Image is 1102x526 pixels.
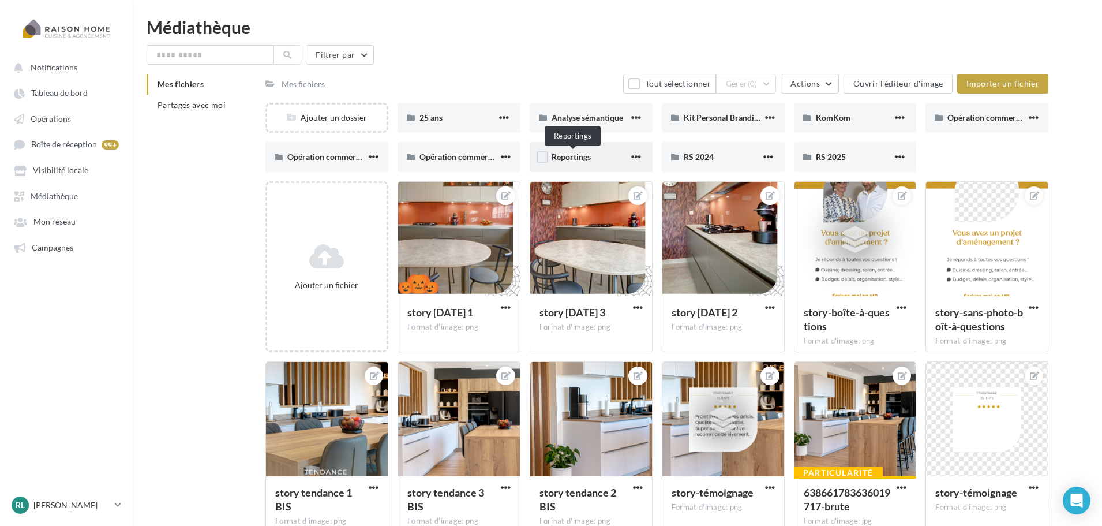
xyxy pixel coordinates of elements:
[31,140,97,150] span: Boîte de réception
[267,112,387,124] div: Ajouter un dossier
[539,322,643,333] div: Format d'image: png
[32,243,73,252] span: Campagnes
[147,18,1088,36] div: Médiathèque
[16,499,25,511] span: RL
[31,191,78,201] span: Médiathèque
[804,336,907,346] div: Format d'image: png
[816,113,850,122] span: KomKom
[158,100,226,110] span: Partagés avec moi
[552,152,591,162] span: Reportings
[7,108,126,129] a: Opérations
[935,502,1039,513] div: Format d'image: png
[33,499,110,511] p: [PERSON_NAME]
[31,114,71,124] span: Opérations
[672,502,775,513] div: Format d'image: png
[7,133,126,155] a: Boîte de réception 99+
[539,486,616,513] span: story tendance 2 BIS
[552,113,623,122] span: Analyse sémantique
[407,486,484,513] span: story tendance 3 BIS
[31,88,88,98] span: Tableau de bord
[158,79,204,89] span: Mes fichiers
[748,79,758,88] span: (0)
[33,166,88,176] span: Visibilité locale
[7,211,126,232] a: Mon réseau
[804,306,890,333] span: story-boîte-à-questions
[7,159,126,180] a: Visibilité locale
[935,336,1039,346] div: Format d'image: png
[306,45,374,65] button: Filtrer par
[672,486,754,499] span: story-témoignage
[407,306,473,319] span: story halloween 1
[790,79,819,88] span: Actions
[672,306,737,319] span: story halloween 2
[804,486,890,513] span: 638661783636019717-brute
[794,467,883,479] div: Particularité
[781,74,838,94] button: Actions
[419,152,531,162] span: Opération commerciale [DATE]
[816,152,846,162] span: RS 2025
[539,306,605,319] span: story halloween 3
[272,279,382,291] div: Ajouter un fichier
[7,82,126,103] a: Tableau de bord
[672,322,775,333] div: Format d'image: png
[282,79,325,90] div: Mes fichiers
[31,62,77,72] span: Notifications
[9,494,123,516] a: RL [PERSON_NAME]
[287,152,421,162] span: Opération commerciale rentrée 2024
[844,74,953,94] button: Ouvrir l'éditeur d'image
[102,140,119,150] div: 99+
[545,126,601,146] div: Reportings
[33,217,76,227] span: Mon réseau
[7,185,126,206] a: Médiathèque
[947,113,1063,122] span: Opération commerciale octobre
[935,486,1017,499] span: story-témoignage
[7,237,126,258] a: Campagnes
[716,74,777,94] button: Gérer(0)
[1063,487,1090,514] div: Open Intercom Messenger
[684,113,763,122] span: Kit Personal Branding
[407,322,511,333] div: Format d'image: png
[7,57,121,77] button: Notifications
[957,74,1048,94] button: Importer un fichier
[684,152,714,162] span: RS 2024
[419,113,443,122] span: 25 ans
[275,486,352,513] span: story tendance 1 BIS
[623,74,715,94] button: Tout sélectionner
[966,79,1039,88] span: Importer un fichier
[935,306,1023,333] span: story-sans-photo-boît-à-questions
